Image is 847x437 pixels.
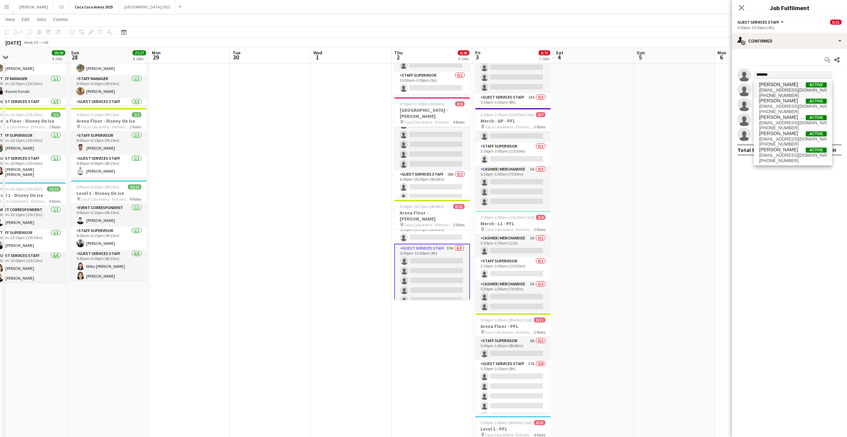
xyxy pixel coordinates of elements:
[14,0,54,14] button: [PERSON_NAME]
[759,136,827,142] span: itspatrichester@gmail.com
[81,197,130,202] span: Coca Cola Arena - Entrance F
[759,109,827,114] span: +9710521460169
[51,112,61,117] span: 2/2
[475,313,551,413] app-job-card: 5:00pm-1:45am (8h45m) (Sat)0/11Arena Floor - PFL Coca Cola Arena - Entrance F3 RolesStaff Supervi...
[759,93,827,98] span: +971569320991
[759,87,827,93] span: misterdominiquecastro@gmail.com
[485,227,534,232] span: Coca Cola Arena - Entrance F
[458,56,469,61] div: 4 Jobs
[455,101,465,106] span: 0/9
[475,143,551,165] app-card-role: Staff Supervisor0/13:30pm-3:00am (11h30m)
[475,234,551,257] app-card-role: Cashier/ Merchandise5A0/13:30pm-2:30am (11h)
[71,132,147,155] app-card-role: Staff Supervisor1/19:00am-6:15pm (9h15m)[PERSON_NAME]
[52,50,65,55] span: 29/29
[52,56,65,61] div: 4 Jobs
[475,257,551,280] app-card-role: Staff Supervisor0/13:30pm-3:00am (11h30m)
[759,158,827,163] span: +971554852580
[475,118,551,124] h3: Merch - AP - PFL
[485,124,534,129] span: Coca Cola Arena - Entrance F
[759,147,798,153] span: Patrick Mungai
[534,317,545,323] span: 0/11
[480,420,533,425] span: 5:00pm-1:45am (8h45m) (Sat)
[71,250,147,326] app-card-role: Guest Services Staff6/69:45am-6:00pm (8h15m)Milky [PERSON_NAME][PERSON_NAME]
[475,211,551,311] app-job-card: 3:30pm-3:00am (11h30m) (Sat)0/4Merch - L1 - PFL Coca Cola Arena - Entrance F3 RolesCashier/ Merch...
[132,112,141,117] span: 2/2
[732,3,847,12] h3: Job Fulfilment
[71,52,147,75] app-card-role: Staff Supervisor1/19:00am-6:15pm (9h15m)[PERSON_NAME]
[475,323,551,329] h3: Arena Floor - PFL
[759,120,827,126] span: patrickgreat92@gmail.com
[36,16,46,22] span: Jobs
[737,20,785,25] button: Guest Services Staff
[394,72,470,95] app-card-role: Staff Supervisor0/110:00am-3:00pm (5h)
[475,94,551,136] app-card-role: Guest Services Staff23A0/35:30pm-1:30am (8h)
[76,112,119,117] span: 9:00am-6:15pm (9h15m)
[394,107,470,119] h3: [GEOGRAPHIC_DATA] - [PERSON_NAME]
[475,165,551,208] app-card-role: Cashier/ Merchandise5A0/35:30pm-1:00am (7h30m)
[475,337,551,360] app-card-role: Staff Supervisor6A0/15:00pm-1:45am (8h45m)
[536,112,545,117] span: 0/7
[5,16,15,22] span: View
[732,33,847,49] div: Confirmed
[19,15,32,24] a: Edit
[71,204,147,227] app-card-role: Event Correspondent1/19:00am-6:15pm (9h15m)[PERSON_NAME]
[49,124,61,129] span: 2 Roles
[480,112,535,117] span: 3:30pm-3:00am (11h30m) (Sat)
[759,125,827,131] span: +971504275704
[71,75,147,98] app-card-role: Staff Manager1/19:00am-6:30pm (9h30m)[PERSON_NAME]
[637,50,645,56] span: Sun
[475,108,551,208] app-job-card: 3:30pm-3:00am (11h30m) (Sat)0/7Merch - AP - PFL Coca Cola Arena - Entrance F3 Roles3:30pm-2:30am ...
[53,16,68,22] span: Comms
[71,180,147,280] app-job-card: 9:00am-6:15pm (9h15m)10/10Level 1 - Disney On Ice Coca Cola Arena - Entrance F4 RolesEvent Corres...
[71,227,147,250] app-card-role: Staff Supervisor1/19:00am-6:15pm (9h15m)[PERSON_NAME]
[636,53,645,61] span: 5
[71,155,147,178] app-card-role: Guest Services Staff1/19:45am-6:00pm (8h15m)[PERSON_NAME]
[539,50,550,55] span: 0/75
[806,99,827,104] span: Active
[5,39,21,46] div: [DATE]
[3,15,18,24] a: View
[480,317,533,323] span: 5:00pm-1:45am (8h45m) (Sat)
[393,53,403,61] span: 2
[453,120,465,125] span: 4 Roles
[759,82,798,87] span: Patrick Dominique Castro
[394,97,470,197] app-job-card: 4:30pm-11:00pm (6h30m)0/9[GEOGRAPHIC_DATA] - [PERSON_NAME] Coca Cola Arena - Entrance F4 Roles Gu...
[152,50,161,56] span: Mon
[737,20,779,25] span: Guest Services Staff
[71,108,147,178] app-job-card: 9:00am-6:15pm (9h15m)2/2Arena Floor - Disney On Ice Coca Cola Arena - Entrance F2 RolesStaff Supe...
[130,197,141,202] span: 4 Roles
[71,190,147,196] h3: Level 1 - Disney On Ice
[475,426,551,432] h3: Level 1 - PFL
[717,50,726,56] span: Mon
[806,148,827,153] span: Active
[400,101,444,106] span: 4:30pm-11:00pm (6h30m)
[475,50,480,56] span: Fri
[759,98,798,104] span: Patrick Gyle Cayamama
[76,184,119,189] span: 9:00am-6:15pm (9h15m)
[453,204,465,209] span: 0/21
[394,171,470,203] app-card-role: Guest Services Staff28A0/26:00pm-10:30pm (4h30m)
[737,25,842,30] div: 6:00pm-10:00pm (4h)
[133,50,146,55] span: 27/27
[555,53,563,61] span: 4
[806,131,827,136] span: Active
[404,222,453,227] span: Coca Cola Arena - Entrance F
[312,53,322,61] span: 1
[22,40,39,45] span: Week 39
[81,124,130,129] span: Coca Cola Arena - Entrance F
[394,221,470,244] app-card-role: Staff Supervisor5A0/15:30pm-10:15pm (4h45m)
[42,40,48,45] div: +04
[22,16,29,22] span: Edit
[737,147,760,153] div: Total fee
[759,114,806,120] span: Patrick Dumbi Chukwuma
[453,222,465,227] span: 5 Roles
[69,0,119,14] button: Coca Coca Arena 2025
[128,184,141,189] span: 10/10
[394,200,470,300] app-job-card: 5:30pm-10:15pm (4h45m)0/21Arena Floor - [PERSON_NAME] Coca Cola Arena - Entrance F5 Roles Staff S...
[534,227,545,232] span: 3 Roles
